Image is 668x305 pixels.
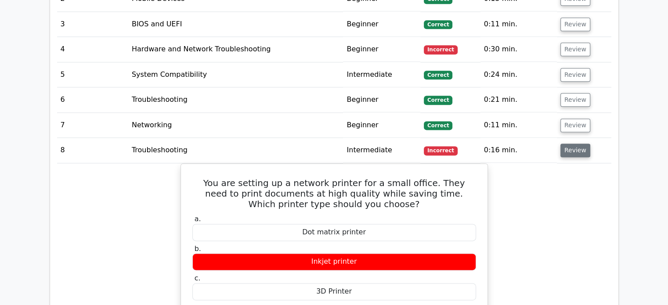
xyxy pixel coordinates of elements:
h5: You are setting up a network printer for a small office. They need to print documents at high qua... [191,178,477,209]
span: b. [195,244,201,253]
td: 0:16 min. [480,138,557,163]
button: Review [560,43,590,56]
td: Beginner [343,87,420,112]
td: Beginner [343,12,420,37]
span: c. [195,274,201,282]
td: 3 [57,12,128,37]
button: Review [560,68,590,82]
td: Troubleshooting [128,87,343,112]
div: 3D Printer [192,283,476,300]
span: a. [195,215,201,223]
span: Incorrect [424,45,458,54]
button: Review [560,144,590,157]
button: Review [560,18,590,31]
button: Review [560,93,590,107]
span: Correct [424,96,452,104]
td: Networking [128,113,343,138]
span: Correct [424,20,452,29]
td: Troubleshooting [128,138,343,163]
td: System Compatibility [128,62,343,87]
td: Intermediate [343,138,420,163]
span: Correct [424,121,452,130]
td: 8 [57,138,128,163]
td: 0:24 min. [480,62,557,87]
td: Beginner [343,37,420,62]
td: 6 [57,87,128,112]
div: Dot matrix printer [192,224,476,241]
td: 0:30 min. [480,37,557,62]
span: Correct [424,71,452,79]
button: Review [560,118,590,132]
td: Hardware and Network Troubleshooting [128,37,343,62]
td: 0:21 min. [480,87,557,112]
td: Intermediate [343,62,420,87]
div: Inkjet printer [192,253,476,270]
td: BIOS and UEFI [128,12,343,37]
td: Beginner [343,113,420,138]
td: 0:11 min. [480,12,557,37]
td: 5 [57,62,128,87]
td: 0:11 min. [480,113,557,138]
td: 7 [57,113,128,138]
td: 4 [57,37,128,62]
span: Incorrect [424,146,458,155]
